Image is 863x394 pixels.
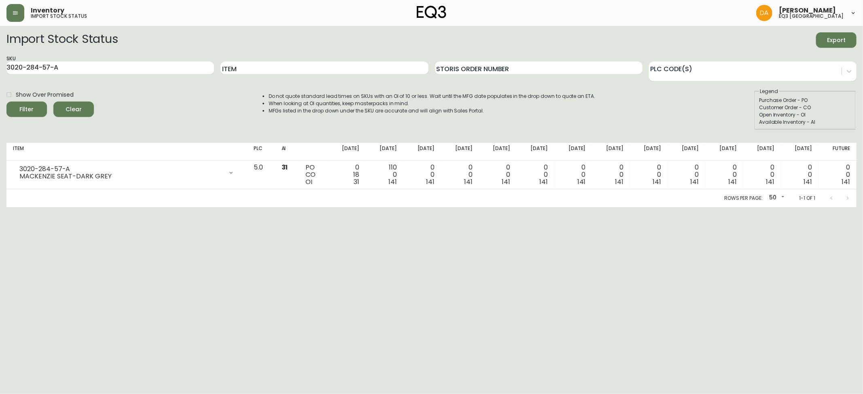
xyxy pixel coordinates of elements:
p: 1-1 of 1 [799,195,815,202]
li: MFGs listed in the drop down under the SKU are accurate and will align with Sales Portal. [269,107,596,114]
div: 0 18 [335,164,359,186]
button: Clear [53,102,94,117]
span: [PERSON_NAME] [779,7,836,14]
div: MACKENZIE SEAT-DARK GREY [19,173,223,180]
img: dd1a7e8db21a0ac8adbf82b84ca05374 [756,5,772,21]
div: 3020-284-57-A [19,165,223,173]
div: 0 0 [486,164,510,186]
img: logo [417,6,447,19]
div: 0 0 [750,164,774,186]
th: [DATE] [328,143,366,161]
th: [DATE] [403,143,441,161]
span: 141 [426,177,435,186]
span: 141 [804,177,812,186]
th: [DATE] [781,143,818,161]
th: [DATE] [479,143,517,161]
div: Open Inventory - OI [759,111,851,119]
th: [DATE] [743,143,781,161]
span: OI [305,177,312,186]
th: [DATE] [366,143,403,161]
div: 0 0 [561,164,585,186]
div: 0 0 [674,164,699,186]
th: PLC [247,143,275,161]
th: [DATE] [441,143,479,161]
th: Item [6,143,247,161]
h5: eq3 [GEOGRAPHIC_DATA] [779,14,844,19]
span: Inventory [31,7,64,14]
span: 141 [766,177,774,186]
div: 0 0 [787,164,812,186]
legend: Legend [759,88,779,95]
button: Filter [6,102,47,117]
span: 141 [691,177,699,186]
div: Available Inventory - AI [759,119,851,126]
div: 0 0 [523,164,548,186]
th: Future [819,143,857,161]
th: [DATE] [706,143,743,161]
span: 141 [502,177,510,186]
li: When looking at OI quantities, keep masterpacks in mind. [269,100,596,107]
span: 141 [842,177,850,186]
span: 141 [577,177,586,186]
span: Clear [60,104,87,114]
div: 0 0 [636,164,661,186]
div: 110 0 [372,164,397,186]
div: 0 0 [599,164,623,186]
span: Show Over Promised [16,91,74,99]
p: Rows per page: [724,195,763,202]
th: [DATE] [668,143,705,161]
div: 0 0 [825,164,850,186]
span: 31 [282,163,288,172]
div: 3020-284-57-AMACKENZIE SEAT-DARK GREY [13,164,241,182]
th: [DATE] [554,143,592,161]
th: [DATE] [592,143,630,161]
span: 141 [615,177,623,186]
th: [DATE] [630,143,668,161]
td: 5.0 [247,161,275,189]
th: [DATE] [517,143,554,161]
span: 141 [728,177,737,186]
h2: Import Stock Status [6,32,118,48]
div: 0 0 [447,164,472,186]
div: Purchase Order - PO [759,97,851,104]
span: 141 [653,177,661,186]
div: 50 [766,191,786,205]
th: AI [275,143,299,161]
div: PO CO [305,164,321,186]
div: 0 0 [712,164,737,186]
span: 141 [464,177,473,186]
h5: import stock status [31,14,87,19]
li: Do not quote standard lead times on SKUs with an OI of 10 or less. Wait until the MFG date popula... [269,93,596,100]
span: Export [823,35,850,45]
span: 31 [354,177,359,186]
span: 141 [539,177,548,186]
span: 141 [388,177,397,186]
div: 0 0 [410,164,435,186]
div: Customer Order - CO [759,104,851,111]
button: Export [816,32,857,48]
